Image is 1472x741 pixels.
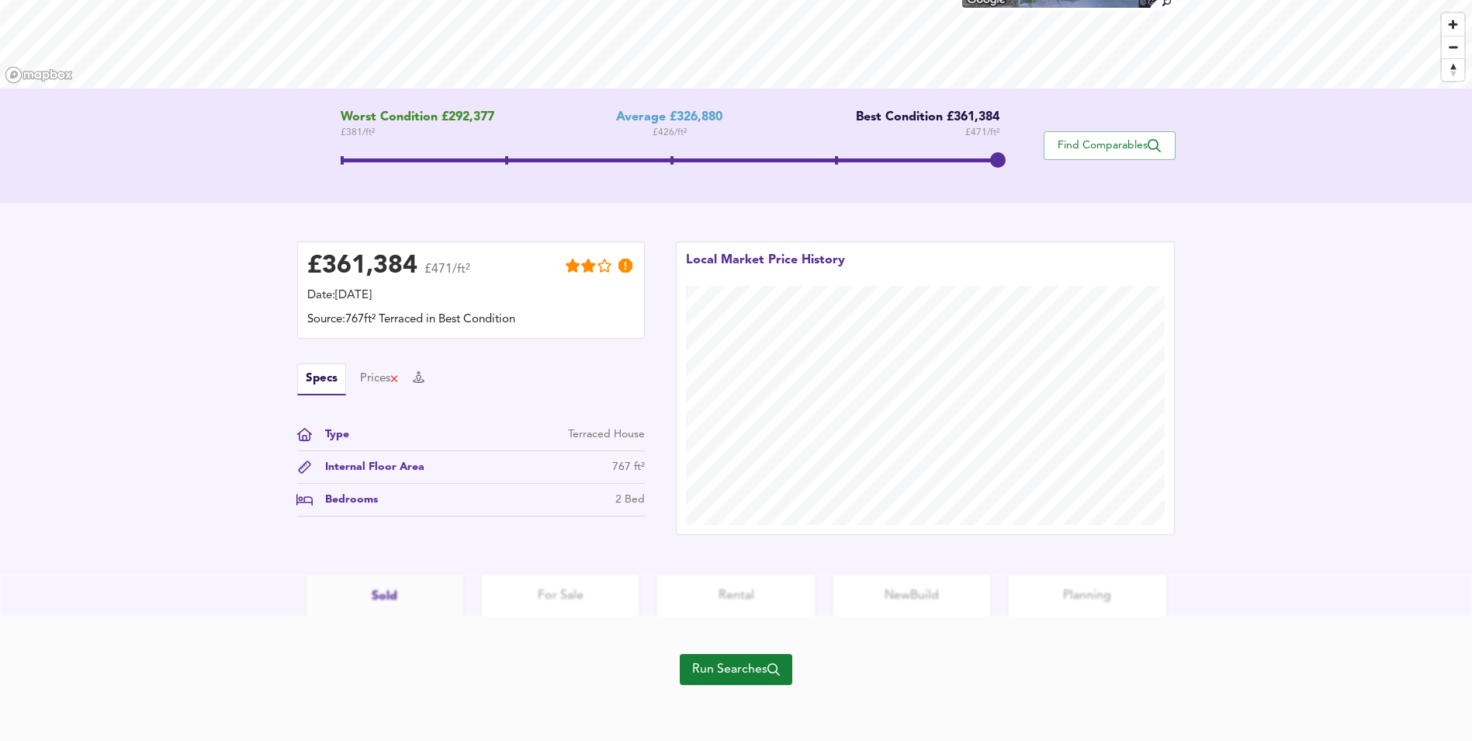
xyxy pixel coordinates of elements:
[297,364,346,395] button: Specs
[686,252,845,286] div: Local Market Price History
[616,110,722,125] div: Average £326,880
[615,492,645,508] div: 2 Bed
[341,125,494,141] span: £ 381 / ft²
[612,459,645,475] div: 767 ft²
[1442,58,1464,81] button: Reset bearing to north
[1442,59,1464,81] span: Reset bearing to north
[965,125,999,141] span: £ 471 / ft²
[313,459,424,475] div: Internal Floor Area
[1442,36,1464,58] button: Zoom out
[341,110,494,125] span: Worst Condition £292,377
[1044,131,1176,160] button: Find Comparables
[680,654,792,685] button: Run Searches
[1052,138,1167,153] span: Find Comparables
[844,110,999,125] div: Best Condition £361,384
[568,426,645,443] div: Terraced House
[307,287,635,304] div: Date: [DATE]
[360,370,400,388] button: Prices
[307,255,417,278] div: £ 361,384
[313,492,378,508] div: Bedrooms
[1442,13,1464,36] button: Zoom in
[307,311,635,329] div: Source: 767ft² Terraced in Best Condition
[5,66,73,84] a: Mapbox homepage
[692,659,780,680] span: Run Searches
[424,263,470,286] span: £471/ft²
[653,125,687,141] span: £ 426 / ft²
[313,426,349,443] div: Type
